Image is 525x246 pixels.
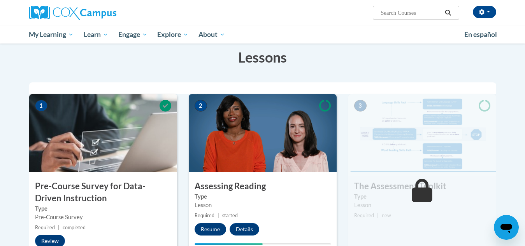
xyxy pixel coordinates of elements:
[354,201,490,209] div: Lesson
[218,213,219,218] span: |
[195,201,331,209] div: Lesson
[380,8,442,17] input: Search Courses
[195,192,331,201] label: Type
[442,8,454,17] button: Search
[58,225,60,230] span: |
[354,213,374,218] span: Required
[382,213,391,218] span: new
[195,213,214,218] span: Required
[494,215,519,240] iframe: Button to launch messaging window
[29,6,116,20] img: Cox Campus
[84,30,108,39] span: Learn
[18,26,508,44] div: Main menu
[157,30,188,39] span: Explore
[63,225,86,230] span: completed
[198,30,225,39] span: About
[193,26,230,44] a: About
[195,223,226,236] button: Resume
[354,192,490,201] label: Type
[195,243,263,245] div: Your progress
[29,47,496,67] h3: Lessons
[348,94,496,172] img: Course Image
[113,26,153,44] a: Engage
[29,94,177,172] img: Course Image
[464,30,497,38] span: En español
[35,204,171,213] label: Type
[35,213,171,222] div: Pre-Course Survey
[230,223,259,236] button: Details
[473,6,496,18] button: Account Settings
[354,100,367,112] span: 3
[459,26,502,43] a: En español
[29,30,74,39] span: My Learning
[29,6,177,20] a: Cox Campus
[195,100,207,112] span: 2
[79,26,113,44] a: Learn
[152,26,193,44] a: Explore
[29,180,177,204] h3: Pre-Course Survey for Data-Driven Instruction
[189,180,337,192] h3: Assessing Reading
[348,180,496,192] h3: The Assessment Toolkit
[24,26,79,44] a: My Learning
[377,213,379,218] span: |
[35,100,47,112] span: 1
[189,94,337,172] img: Course Image
[222,213,238,218] span: started
[35,225,55,230] span: Required
[118,30,147,39] span: Engage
